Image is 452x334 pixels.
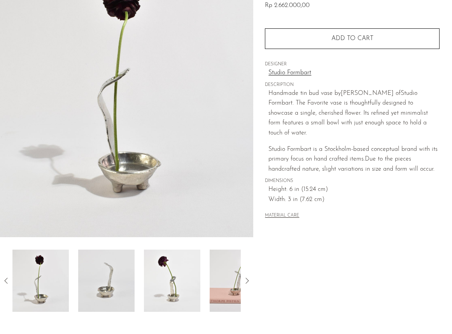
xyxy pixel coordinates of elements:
span: DESCRIPTION [265,82,440,89]
button: Add to cart [265,28,440,49]
img: Favorite Vase [12,250,69,312]
p: Due to the pieces handcrafted nature, slight variations in size and form will occur. [268,145,440,175]
img: Favorite Vase [210,250,266,312]
span: DESIGNER [265,61,440,68]
span: Width: 3 in (7.62 cm) [268,195,440,205]
img: Favorite Vase [78,250,135,312]
span: Height: 6 in (15.24 cm) [268,185,440,195]
p: Handmade tin bud vase by Studio Formbart. The Favorite vase is thoughtfully designed to showcase ... [268,89,440,138]
button: MATERIAL CARE [265,213,299,219]
span: [PERSON_NAME] of [341,90,401,96]
span: Studio Formbart is a Stockholm-based conceptual brand with its primary focus on hand crafted items. [268,146,438,163]
img: Favorite Vase [144,250,200,312]
span: Add to cart [331,35,373,42]
span: Rp 2.662.000,00 [265,2,310,9]
span: DIMENSIONS [265,178,440,185]
a: Studio Formbart [268,68,440,78]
